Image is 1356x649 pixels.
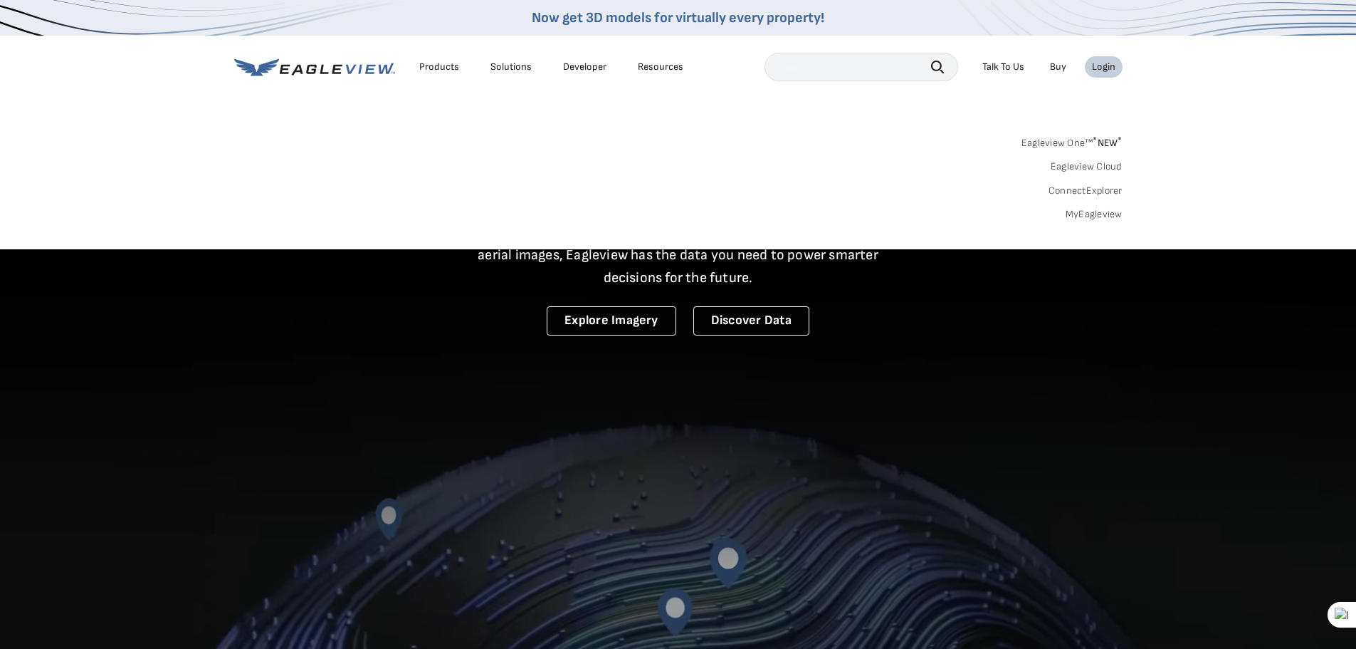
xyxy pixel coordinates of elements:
div: Solutions [490,61,532,73]
span: NEW [1093,137,1122,149]
a: Explore Imagery [547,306,676,336]
a: Eagleview Cloud [1051,160,1123,173]
a: Eagleview One™*NEW* [1021,133,1123,149]
div: Talk To Us [982,61,1024,73]
a: MyEagleview [1066,208,1123,221]
a: Now get 3D models for virtually every property! [532,9,824,26]
div: Login [1092,61,1115,73]
p: A new era starts here. Built on more than 3.5 billion high-resolution aerial images, Eagleview ha... [461,221,896,289]
a: Discover Data [693,306,809,336]
input: Search [764,53,958,81]
div: Resources [638,61,683,73]
a: ConnectExplorer [1048,185,1123,197]
a: Buy [1050,61,1066,73]
a: Developer [563,61,606,73]
div: Products [419,61,459,73]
